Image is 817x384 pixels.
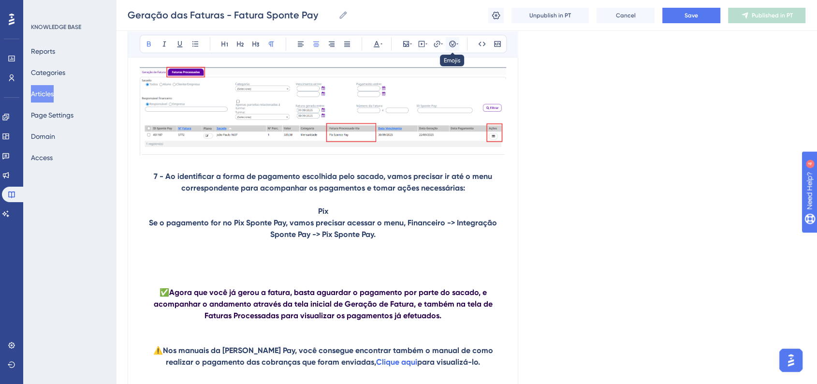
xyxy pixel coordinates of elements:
button: Page Settings [31,106,73,124]
button: Articles [31,85,54,103]
strong: Agora que você já gerou a fatura, basta aguardar o pagamento por parte do sacado, e acompanhar o ... [154,288,495,320]
button: Access [31,149,53,166]
strong: para visualizá-lo. [417,357,480,367]
strong: Se o pagamento for no Pix Sponte Pay, vamos precisar acessar o menu, Financeiro -> Integração Spo... [149,218,499,239]
button: Published in PT [728,8,805,23]
button: Unpublish in PT [511,8,589,23]
input: Article Name [128,8,335,22]
strong: Nos manuais da [PERSON_NAME] Pay, você consegue encontrar também o manual de como realizar o paga... [163,346,495,367]
span: ✅ [160,288,169,297]
button: Reports [31,43,55,60]
span: Cancel [616,12,636,19]
span: Unpublish in PT [529,12,571,19]
strong: 7 - Ao identificar a forma de pagamento escolhida pelo sacado, vamos precisar ir até o menu corre... [154,172,494,192]
span: Need Help? [23,2,60,14]
button: Cancel [597,8,655,23]
span: Save [685,12,698,19]
strong: Pix [318,207,328,216]
span: Published in PT [752,12,793,19]
button: Domain [31,128,55,145]
button: Categories [31,64,65,81]
a: Clique aqui [376,357,417,367]
button: Save [662,8,720,23]
div: KNOWLEDGE BASE [31,23,81,31]
iframe: UserGuiding AI Assistant Launcher [776,346,805,375]
div: 4 [67,5,70,13]
span: ⚠️ [153,346,163,355]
